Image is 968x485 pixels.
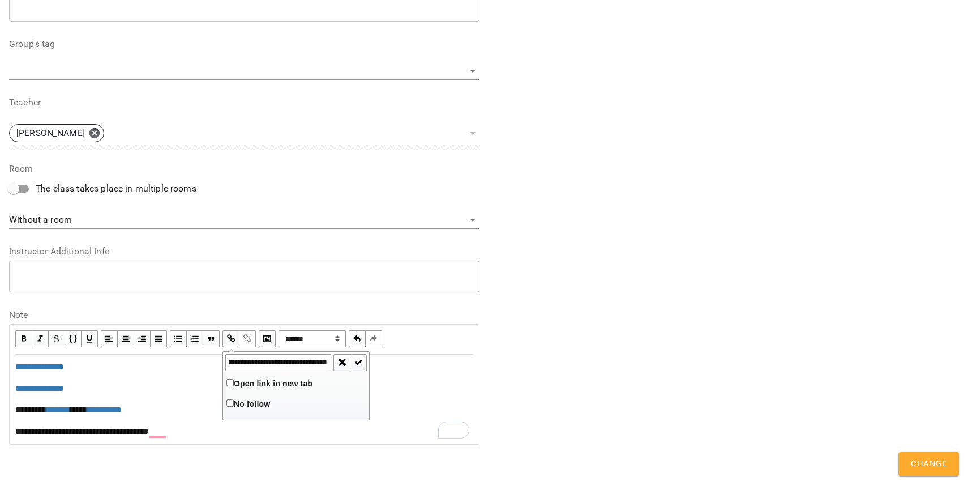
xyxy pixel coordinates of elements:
input: Open link in new tab [226,379,234,386]
label: Room [9,164,479,173]
button: Image [259,330,276,347]
button: Blockquote [203,330,220,347]
label: Instructor Additional Info [9,247,479,256]
button: UL [170,330,187,347]
button: Link [222,330,239,347]
button: Underline [82,330,98,347]
button: Submit [350,354,367,371]
p: [PERSON_NAME] [16,126,85,140]
span: The class takes place in multiple rooms [36,182,196,195]
button: Cancel [333,354,350,371]
div: [PERSON_NAME] [9,121,479,146]
div: [PERSON_NAME] [9,124,104,142]
label: Note [9,310,479,320]
div: To enrich screen reader interactions, please activate Accessibility in Grammarly extension settings [10,355,478,444]
button: Align Justify [151,330,167,347]
label: Teacher [9,98,479,107]
button: Bold [15,330,32,347]
button: Remove Link [239,330,256,347]
span: Open link in new tab [234,379,312,388]
button: Strikethrough [49,330,65,347]
button: Align Right [134,330,151,347]
button: OL [187,330,203,347]
span: No follow [234,399,270,409]
button: Undo [349,330,366,347]
label: Group's tag [9,40,479,49]
input: No follow [226,399,234,407]
span: Normal [279,330,346,347]
button: Monospace [65,330,82,347]
button: Change [898,452,959,476]
div: Without a room [9,211,479,229]
span: Change [911,457,946,471]
button: Redo [366,330,382,347]
button: Align Left [101,330,118,347]
select: Block type [279,330,346,347]
button: Align Center [118,330,134,347]
button: Italic [32,330,49,347]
